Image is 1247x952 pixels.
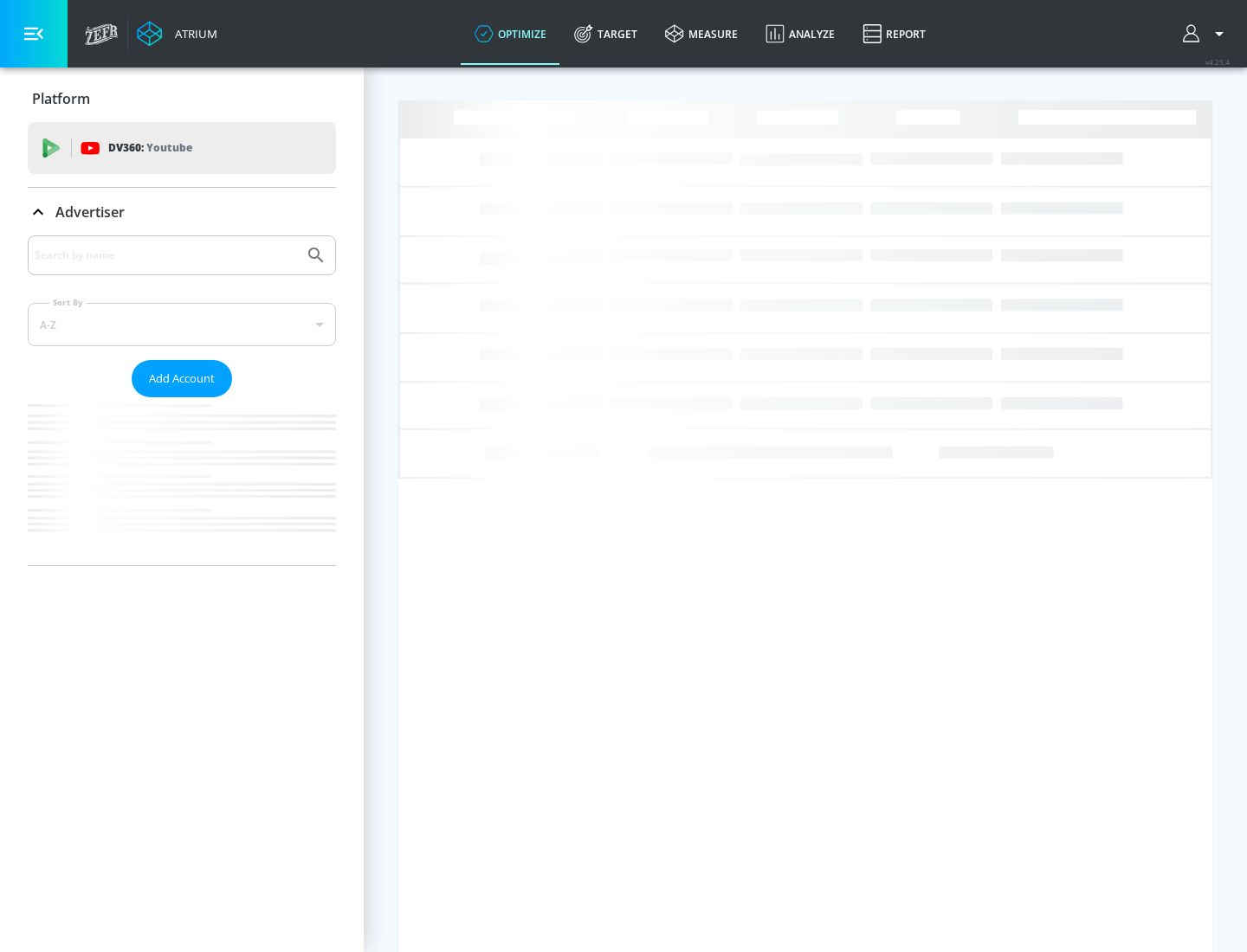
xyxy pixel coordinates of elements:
div: A-Z [28,303,336,346]
a: Analyze [752,3,849,65]
div: Advertiser [28,188,336,236]
div: Advertiser [28,235,336,565]
label: Sort By [49,297,87,308]
div: DV360: Youtube [28,122,336,174]
button: Add Account [132,360,232,397]
p: Youtube [146,138,192,157]
a: Target [560,3,651,65]
p: DV360: [108,138,192,158]
nav: list of Advertiser [28,397,336,565]
span: Add Account [149,369,215,389]
input: Search by name [35,244,297,267]
a: measure [651,3,752,65]
span: v 4.25.4 [1205,57,1230,67]
div: Atrium [168,26,217,42]
div: Platform [28,74,336,123]
a: optimize [461,3,560,65]
p: Advertiser [55,203,125,222]
a: Atrium [137,21,217,47]
p: Platform [32,89,90,108]
a: Report [849,3,940,65]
